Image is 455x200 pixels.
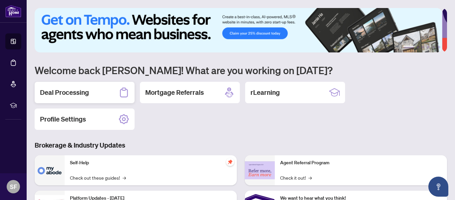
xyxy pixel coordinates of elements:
img: Self-Help [35,155,65,185]
h2: rLearning [250,88,280,97]
button: 6 [438,46,440,48]
span: → [308,174,312,181]
h2: Deal Processing [40,88,89,97]
h3: Brokerage & Industry Updates [35,141,447,150]
a: Check out these guides!→ [70,174,126,181]
span: pushpin [226,158,234,166]
button: 1 [403,46,414,48]
img: Slide 0 [35,8,442,52]
button: 5 [432,46,435,48]
button: 4 [427,46,430,48]
a: Check it out!→ [280,174,312,181]
h1: Welcome back [PERSON_NAME]! What are you working on [DATE]? [35,64,447,76]
img: logo [5,5,21,17]
p: Self-Help [70,159,231,167]
h2: Profile Settings [40,115,86,124]
span: SF [10,182,17,191]
button: 3 [422,46,424,48]
button: Open asap [428,177,448,197]
img: Agent Referral Program [245,161,275,180]
span: → [123,174,126,181]
h2: Mortgage Referrals [145,88,204,97]
button: 2 [416,46,419,48]
p: Agent Referral Program [280,159,442,167]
